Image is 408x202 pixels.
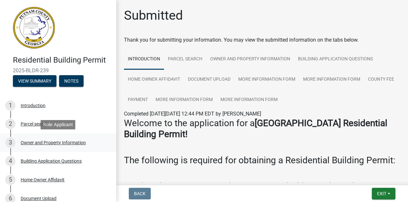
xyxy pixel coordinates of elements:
[124,36,400,44] div: Thank you for submitting your information. You may view the submitted information on the tabs below.
[21,177,65,182] div: Home Owner Affidavit
[124,118,400,139] h3: Welcome to the application for a
[294,49,377,70] a: Building Application Questions
[299,69,364,90] a: More Information Form
[21,196,56,201] div: Document Upload
[124,49,164,70] a: Introduction
[124,8,183,23] h1: Submitted
[364,69,398,90] a: County Fee
[377,191,386,196] span: Exit
[5,156,15,166] div: 4
[5,100,15,111] div: 1
[21,159,82,163] div: Building Application Questions
[13,79,56,84] wm-modal-confirm: Summary
[164,49,206,70] a: Parcel search
[124,69,184,90] a: Home Owner Affidavit
[124,90,152,110] a: Payment
[372,188,395,199] button: Exit
[124,118,387,139] strong: [GEOGRAPHIC_DATA] Residential Building Permit!
[124,155,400,166] h3: The following is required for obtaining a Residential Building Permit:
[134,191,146,196] span: Back
[21,122,48,126] div: Parcel search
[59,75,84,87] button: Notes
[129,188,151,199] button: Back
[13,56,111,65] h4: Residential Building Permit
[59,79,84,84] wm-modal-confirm: Notes
[206,49,294,70] a: Owner and Property Information
[5,175,15,185] div: 5
[5,137,15,148] div: 3
[5,119,15,129] div: 2
[21,140,86,145] div: Owner and Property Information
[234,69,299,90] a: More Information Form
[13,7,55,49] img: Putnam County, Georgia
[13,75,56,87] button: View Summary
[21,103,46,108] div: Introduction
[124,111,261,117] span: Completed [DATE][DATE] 12:44 PM EDT by [PERSON_NAME]
[184,69,234,90] a: Document Upload
[41,120,76,129] div: Role: Applicant
[152,90,217,110] a: More Information Form
[13,67,103,74] span: 2025-BLDR-239
[137,181,362,200] strong: The subject property must have an assigned address to begin this application
[217,90,281,110] a: More Information Form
